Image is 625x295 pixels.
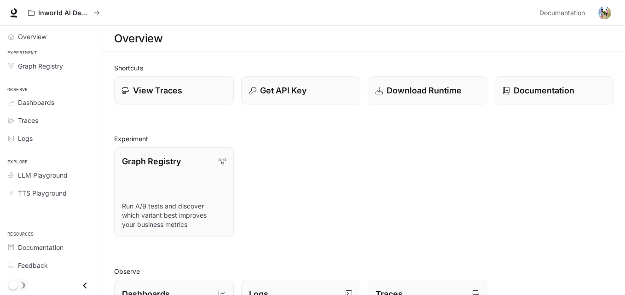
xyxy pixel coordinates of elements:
button: User avatar [596,4,614,22]
span: Dark mode toggle [8,280,17,290]
a: Documentation [495,76,614,104]
h1: Overview [114,29,162,48]
button: All workspaces [24,4,104,22]
a: Documentation [4,239,99,255]
p: View Traces [133,84,182,97]
span: Overview [18,32,46,41]
span: Traces [18,116,38,125]
a: Overview [4,29,99,45]
p: Download Runtime [387,84,462,97]
span: Graph Registry [18,61,63,71]
span: Feedback [18,260,48,270]
h2: Observe [114,266,614,276]
a: Feedback [4,257,99,273]
p: Graph Registry [122,155,181,168]
span: Dashboards [18,98,54,107]
a: Traces [4,112,99,128]
button: Get API Key [241,76,361,104]
a: TTS Playground [4,185,99,201]
img: User avatar [598,6,611,19]
p: Run A/B tests and discover which variant best improves your business metrics [122,202,226,229]
p: Get API Key [260,84,307,97]
span: Documentation [18,243,64,252]
h2: Shortcuts [114,63,614,73]
a: Documentation [536,4,592,22]
p: Inworld AI Demos [38,9,90,17]
a: View Traces [114,76,234,104]
span: TTS Playground [18,188,67,198]
a: LLM Playground [4,167,99,183]
button: Close drawer [75,276,95,295]
h2: Experiment [114,134,614,144]
span: Documentation [539,7,585,19]
span: Logs [18,133,33,143]
a: Graph RegistryRun A/B tests and discover which variant best improves your business metrics [114,147,234,237]
p: Documentation [514,84,574,97]
a: Graph Registry [4,58,99,74]
a: Logs [4,130,99,146]
a: Download Runtime [368,76,487,104]
a: Dashboards [4,94,99,110]
span: LLM Playground [18,170,68,180]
